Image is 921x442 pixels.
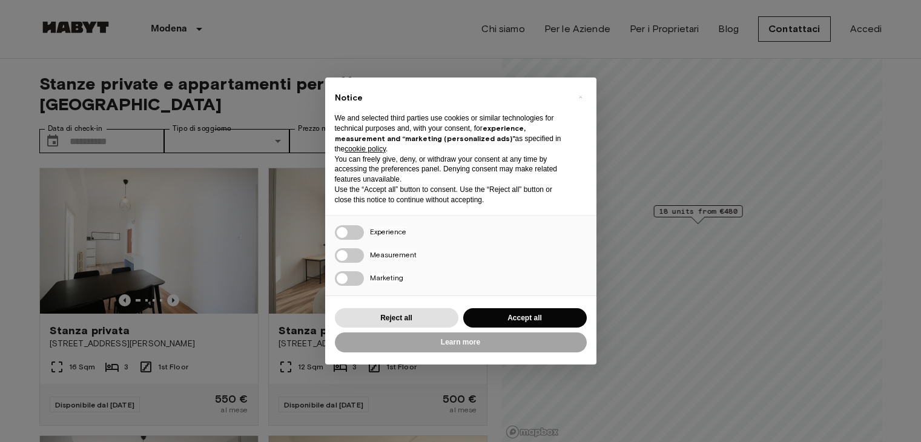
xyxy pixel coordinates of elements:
[345,145,386,153] a: cookie policy
[463,308,587,328] button: Accept all
[335,332,587,352] button: Learn more
[335,308,458,328] button: Reject all
[335,92,567,104] h2: Notice
[335,185,567,205] p: Use the “Accept all” button to consent. Use the “Reject all” button or close this notice to conti...
[335,154,567,185] p: You can freely give, deny, or withdraw your consent at any time by accessing the preferences pane...
[335,124,526,143] strong: experience, measurement and “marketing (personalized ads)”
[335,113,567,154] p: We and selected third parties use cookies or similar technologies for technical purposes and, wit...
[370,273,403,282] span: Marketing
[370,227,406,236] span: Experience
[370,250,417,259] span: Measurement
[578,90,583,104] span: ×
[571,87,590,107] button: Close this notice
